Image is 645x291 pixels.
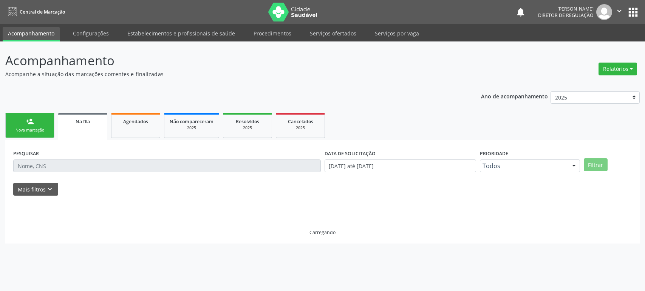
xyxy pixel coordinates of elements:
span: Resolvidos [236,118,259,125]
a: Acompanhamento [3,27,60,41]
p: Acompanhe a situação das marcações correntes e finalizadas [5,70,449,78]
div: Carregando [309,229,336,236]
button: apps [626,6,640,19]
input: Nome, CNS [13,159,321,172]
div: person_add [26,117,34,126]
span: Na fila [76,118,90,125]
label: PESQUISAR [13,148,39,159]
a: Estabelecimentos e profissionais de saúde [122,27,240,40]
a: Procedimentos [248,27,297,40]
label: Prioridade [480,148,508,159]
div: [PERSON_NAME] [538,6,594,12]
span: Cancelados [288,118,313,125]
i: keyboard_arrow_down [46,185,54,193]
button: notifications [515,7,526,17]
span: Não compareceram [170,118,213,125]
button: Relatórios [599,63,637,75]
div: 2025 [229,125,266,131]
span: Central de Marcação [20,9,65,15]
div: Nova marcação [11,127,49,133]
a: Configurações [68,27,114,40]
i:  [615,7,623,15]
a: Serviços por vaga [370,27,424,40]
label: DATA DE SOLICITAÇÃO [325,148,376,159]
span: Agendados [123,118,148,125]
span: Diretor de regulação [538,12,594,18]
img: img [596,4,612,20]
a: Serviços ofertados [305,27,362,40]
a: Central de Marcação [5,6,65,18]
span: Todos [483,162,564,170]
div: 2025 [170,125,213,131]
p: Acompanhamento [5,51,449,70]
button:  [612,4,626,20]
button: Filtrar [584,158,608,171]
p: Ano de acompanhamento [481,91,548,101]
input: Selecione um intervalo [325,159,476,172]
div: 2025 [282,125,319,131]
button: Mais filtroskeyboard_arrow_down [13,183,58,196]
